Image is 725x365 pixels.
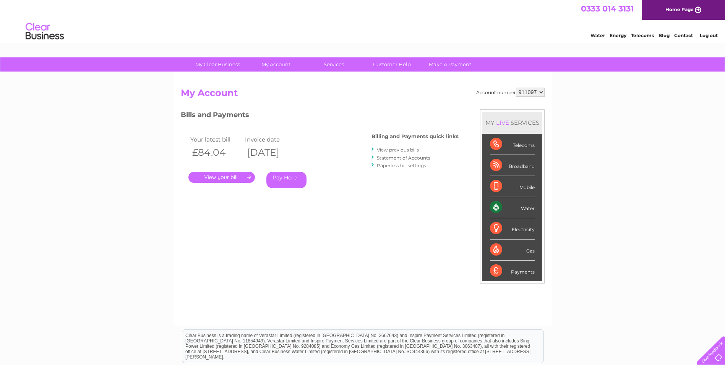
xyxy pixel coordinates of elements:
[590,33,605,38] a: Water
[490,155,535,176] div: Broadband
[182,4,543,37] div: Clear Business is a trading name of Verastar Limited (registered in [GEOGRAPHIC_DATA] No. 3667643...
[377,147,419,153] a: View previous bills
[631,33,654,38] a: Telecoms
[490,134,535,155] div: Telecoms
[659,33,670,38] a: Blog
[482,112,542,134] div: MY SERVICES
[700,33,718,38] a: Log out
[371,134,459,139] h4: Billing and Payments quick links
[243,134,298,145] td: Invoice date
[490,218,535,239] div: Electricity
[360,57,423,72] a: Customer Help
[377,163,426,168] a: Paperless bill settings
[377,155,430,161] a: Statement of Accounts
[244,57,307,72] a: My Account
[490,176,535,197] div: Mobile
[490,240,535,261] div: Gas
[495,119,511,126] div: LIVE
[490,197,535,218] div: Water
[181,109,459,123] h3: Bills and Payments
[490,261,535,281] div: Payments
[243,145,298,160] th: [DATE]
[674,33,693,38] a: Contact
[476,88,545,97] div: Account number
[266,172,307,188] a: Pay Here
[188,134,243,145] td: Your latest bill
[25,20,64,43] img: logo.png
[188,145,243,160] th: £84.04
[181,88,545,102] h2: My Account
[188,172,255,183] a: .
[302,57,365,72] a: Services
[581,4,634,13] a: 0333 014 3131
[418,57,482,72] a: Make A Payment
[186,57,249,72] a: My Clear Business
[610,33,626,38] a: Energy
